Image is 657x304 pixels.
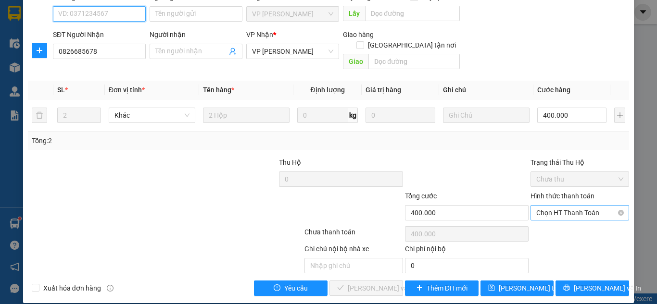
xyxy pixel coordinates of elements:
button: save[PERSON_NAME] thay đổi [480,280,554,296]
span: Xuất hóa đơn hàng [39,283,105,293]
span: Giá trị hàng [366,86,401,94]
button: printer[PERSON_NAME] và In [556,280,629,296]
span: Thu Hộ [279,158,301,166]
span: Cước hàng [537,86,570,94]
span: user-add [229,48,237,55]
div: Chi phí nội bộ [405,243,529,258]
span: close-circle [618,210,624,216]
span: VP Nguyễn Văn Cừ [252,7,333,21]
button: exclamation-circleYêu cầu [254,280,328,296]
input: Ghi Chú [443,108,530,123]
div: Chưa thanh toán [303,227,404,243]
span: plus [32,47,47,54]
input: Dọc đường [365,6,460,21]
span: plus [416,284,423,292]
span: Khác [114,108,190,122]
span: Chọn HT Thanh Toán [536,206,623,220]
div: Ghi chú nội bộ nhà xe [304,243,403,258]
div: Người nhận [150,29,242,40]
div: Trạng thái Thu Hộ [531,157,629,168]
span: [PERSON_NAME] thay đổi [499,283,576,293]
span: info-circle [107,285,114,292]
button: plus [614,108,625,123]
span: [PERSON_NAME] và In [574,283,641,293]
input: VD: Bàn, Ghế [203,108,290,123]
span: exclamation-circle [274,284,280,292]
label: Hình thức thanh toán [531,192,594,200]
span: Tên hàng [203,86,234,94]
button: check[PERSON_NAME] và Giao hàng [329,280,403,296]
span: Định lượng [310,86,344,94]
span: VP Nguyễn Văn Cừ [252,44,333,59]
input: Dọc đường [368,54,460,69]
span: SL [57,86,65,94]
span: Giao hàng [343,31,374,38]
span: save [488,284,495,292]
button: plus [32,43,47,58]
button: delete [32,108,47,123]
span: [GEOGRAPHIC_DATA] tận nơi [364,40,460,50]
span: Chưa thu [536,172,623,186]
span: kg [348,108,358,123]
input: Nhập ghi chú [304,258,403,273]
span: Đơn vị tính [109,86,145,94]
div: SĐT Người Nhận [53,29,146,40]
button: plusThêm ĐH mới [405,280,479,296]
span: Tổng cước [405,192,437,200]
span: Thêm ĐH mới [427,283,467,293]
span: printer [563,284,570,292]
span: Giao [343,54,368,69]
span: VP Nhận [246,31,273,38]
input: 0 [366,108,435,123]
span: Yêu cầu [284,283,308,293]
div: Tổng: 2 [32,135,254,146]
th: Ghi chú [439,81,533,99]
